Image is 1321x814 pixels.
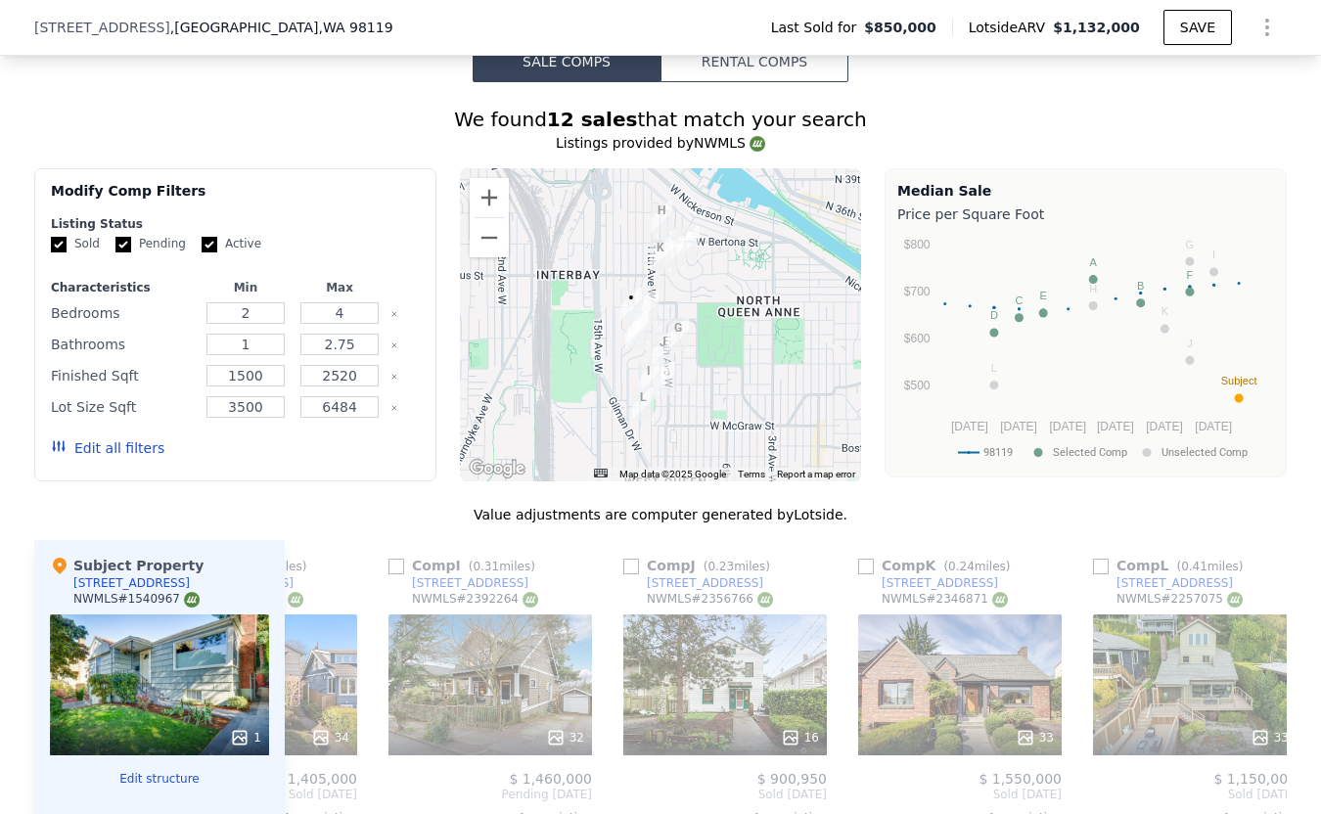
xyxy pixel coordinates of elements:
div: NWMLS # 2257075 [1116,591,1243,608]
text: F [1187,269,1194,281]
div: [STREET_ADDRESS] [73,575,190,591]
button: Clear [390,310,398,318]
div: 33 [1016,728,1054,747]
input: Pending [115,237,131,252]
text: $800 [904,238,931,251]
text: J [1187,338,1193,349]
span: ( miles) [461,560,543,573]
text: G [1186,239,1195,250]
div: 3419 10th Ave W [651,201,672,234]
div: [STREET_ADDRESS] [1116,575,1233,591]
text: L [991,362,997,374]
div: 3249 Conkling Pl W [662,236,684,269]
div: [STREET_ADDRESS] [882,575,998,591]
div: 16 [781,728,819,747]
div: 903 W Newell St [667,318,689,351]
div: Finished Sqft [51,362,195,389]
span: , [GEOGRAPHIC_DATA] [170,18,393,37]
span: Sold [DATE] [623,787,827,802]
div: Bedrooms [51,299,195,327]
text: E [1039,290,1046,301]
span: Pending [DATE] [388,787,592,802]
label: Active [202,236,261,252]
div: 32 [546,728,584,747]
span: $850,000 [864,18,936,37]
div: 2246 12th Ave W [632,387,654,421]
img: NWMLS Logo [992,592,1008,608]
button: SAVE [1163,10,1232,45]
div: 33 [1251,728,1289,747]
svg: A chart. [897,228,1274,473]
text: 98119 [983,446,1013,459]
div: [STREET_ADDRESS] [412,575,528,591]
a: [STREET_ADDRESS] [858,575,998,591]
div: 1 [230,728,261,747]
text: $500 [904,379,931,392]
button: Edit structure [50,771,269,787]
button: Show Options [1248,8,1287,47]
text: $700 [904,285,931,298]
span: Sold [DATE] [858,787,1062,802]
button: Sale Comps [473,41,660,82]
span: [STREET_ADDRESS] [34,18,170,37]
div: 3310 9th Ave W [678,226,700,259]
button: Keyboard shortcuts [594,469,608,477]
strong: 12 sales [547,108,638,131]
button: Rental Comps [660,41,848,82]
span: $ 1,150,000 [1213,771,1297,787]
div: 2531 11th Ave W [638,361,660,394]
div: Min [203,280,289,295]
text: [DATE] [1000,420,1037,433]
text: [DATE] [1195,420,1232,433]
div: Value adjustments are computer generated by Lotside . [34,505,1287,524]
div: Characteristics [51,280,195,295]
text: [DATE] [1146,420,1183,433]
span: $1,132,000 [1053,20,1140,35]
div: Price per Square Foot [897,201,1274,228]
a: [STREET_ADDRESS] [1093,575,1233,591]
button: Clear [390,373,398,381]
a: Terms (opens in new tab) [738,469,765,479]
div: [STREET_ADDRESS] [647,575,763,591]
span: ( miles) [935,560,1018,573]
span: , WA 98119 [318,20,392,35]
text: D [990,309,998,321]
span: 0.24 [948,560,975,573]
text: A [1090,256,1098,268]
span: Sold [DATE] [1093,787,1297,802]
div: NWMLS # 2346871 [882,591,1008,608]
text: C [1015,294,1023,306]
button: Edit all filters [51,438,164,458]
span: ( miles) [1168,560,1251,573]
span: $ 1,460,000 [509,771,592,787]
div: 34 [311,728,349,747]
div: 2821 11th Ave W [637,291,659,324]
div: NWMLS # 1540967 [73,591,200,608]
button: Clear [390,404,398,412]
img: NWMLS Logo [750,136,765,152]
div: 2836 13th Ave W [620,288,642,321]
text: Selected Comp [1053,446,1127,459]
div: Comp K [858,556,1018,575]
img: NWMLS Logo [184,592,200,608]
text: B [1137,280,1144,292]
div: Bathrooms [51,331,195,358]
button: Zoom in [470,178,509,217]
input: Sold [51,237,67,252]
img: Google [465,456,529,481]
div: Comp I [388,556,543,575]
div: 3211 10th Ave W [650,238,671,271]
div: Comp L [1093,556,1252,575]
button: Clear [390,341,398,349]
div: Comp J [623,556,778,575]
span: $ 1,550,000 [979,771,1062,787]
span: 0.23 [707,560,734,573]
a: [STREET_ADDRESS] [623,575,763,591]
text: Unselected Comp [1162,446,1248,459]
div: Median Sale [897,181,1274,201]
div: 2609 10th Ave W [652,333,673,366]
text: [DATE] [1097,420,1134,433]
div: Lot Size Sqft [51,393,195,421]
div: NWMLS # 2356766 [647,591,773,608]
